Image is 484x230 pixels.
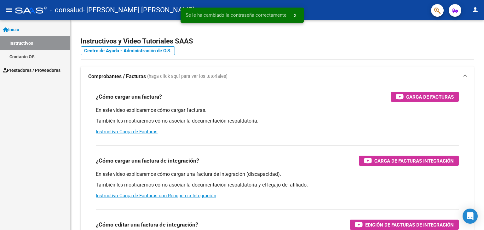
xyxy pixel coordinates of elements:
mat-icon: menu [5,6,13,14]
a: Instructivo Carga de Facturas [96,129,158,135]
button: Carga de Facturas Integración [359,156,459,166]
button: x [289,9,301,21]
span: x [294,12,296,18]
mat-icon: person [471,6,479,14]
span: Prestadores / Proveedores [3,67,60,74]
p: También les mostraremos cómo asociar la documentación respaldatoria y el legajo del afiliado. [96,181,459,188]
h3: ¿Cómo cargar una factura de integración? [96,156,199,165]
h2: Instructivos y Video Tutoriales SAAS [81,35,474,47]
div: Open Intercom Messenger [463,209,478,224]
mat-expansion-panel-header: Comprobantes / Facturas (haga click aquí para ver los tutoriales) [81,66,474,87]
a: Centro de Ayuda - Administración de O.S. [81,46,175,55]
p: También les mostraremos cómo asociar la documentación respaldatoria. [96,118,459,124]
span: Se le ha cambiado la contraseña correctamente [186,12,286,18]
button: Carga de Facturas [391,92,459,102]
p: En este video explicaremos cómo cargar facturas. [96,107,459,114]
span: Carga de Facturas Integración [374,157,454,165]
h3: ¿Cómo editar una factura de integración? [96,220,198,229]
span: Carga de Facturas [406,93,454,101]
a: Instructivo Carga de Facturas con Recupero x Integración [96,193,216,198]
p: En este video explicaremos cómo cargar una factura de integración (discapacidad). [96,171,459,178]
span: (haga click aquí para ver los tutoriales) [147,73,228,80]
strong: Comprobantes / Facturas [88,73,146,80]
span: Edición de Facturas de integración [365,221,454,229]
span: Inicio [3,26,19,33]
span: - consalud [50,3,83,17]
span: - [PERSON_NAME] [PERSON_NAME] [83,3,194,17]
h3: ¿Cómo cargar una factura? [96,92,162,101]
button: Edición de Facturas de integración [350,220,459,230]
